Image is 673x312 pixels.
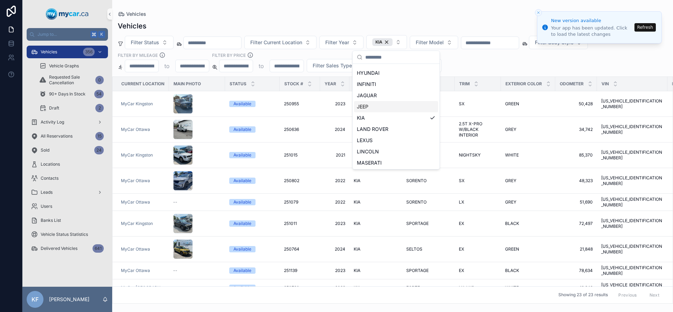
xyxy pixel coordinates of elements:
[35,102,108,114] a: Draft2
[173,268,177,273] span: --
[505,268,519,273] span: BLACK
[229,220,276,227] a: Available
[459,121,497,138] a: 2.5T X-PRO W/BLACK INTERIOR
[601,175,663,186] span: [US_VEHICLE_IDENTIFICATION_NUMBER]
[49,63,79,69] span: Vehicle Graphs
[559,268,593,273] a: 78,634
[284,81,303,87] span: Stock #
[284,127,299,132] span: 250636
[229,178,276,184] a: Available
[233,220,251,227] div: Available
[406,178,450,184] a: SORENTO
[559,178,593,184] a: 48,323
[313,62,352,69] span: Filter Sales Type
[505,127,551,132] a: GREY
[27,172,108,185] a: Contacts
[27,186,108,199] a: Leads
[94,146,104,154] div: 24
[284,221,297,226] span: 251011
[459,246,497,252] a: EX
[131,39,159,46] span: Filter Status
[22,41,112,264] div: scrollable content
[459,178,464,184] span: SX
[121,199,165,205] a: MyCar Ottawa
[324,285,345,291] a: 2023
[121,178,165,184] a: MyCar Ottawa
[27,158,108,171] a: Locations
[173,268,221,273] a: --
[459,285,474,291] span: LX, LXS
[284,127,316,132] a: 250636
[559,221,593,226] span: 72,497
[601,124,663,135] a: [US_VEHICLE_IDENTIFICATION_NUMBER]
[319,36,363,49] button: Select Button
[118,11,146,18] a: Vehicles
[357,69,380,77] span: HYUNDAI
[505,268,551,273] a: BLACK
[27,242,108,255] a: Delivered Vehicles641
[173,199,221,205] a: --
[505,285,551,291] a: WHITE
[121,221,165,226] a: MyCar Kingston
[354,199,360,205] span: KIA
[459,199,464,205] span: LX
[233,152,251,158] div: Available
[284,268,297,273] span: 251139
[551,25,632,38] div: Your app has been updated. Click to load the latest changes
[324,152,345,158] a: 2021
[324,221,345,226] a: 2023
[49,296,89,303] p: [PERSON_NAME]
[324,101,345,107] span: 2023
[118,52,158,58] label: Filter By Mileage
[324,246,345,252] a: 2024
[121,221,153,226] span: MyCar Kingston
[559,101,593,107] span: 50,428
[121,285,165,291] a: MyCar [GEOGRAPHIC_DATA]
[505,127,516,132] span: GREY
[284,178,299,184] span: 250802
[505,152,519,158] span: WHITE
[121,81,164,87] span: Current Location
[406,285,450,291] a: FORTE
[41,204,52,209] span: Users
[35,74,108,86] a: Requested Sale Cancellation0
[459,221,497,226] a: EX
[230,81,246,87] span: Status
[551,17,632,24] div: New version available
[95,76,104,84] div: 0
[284,152,316,158] a: 251015
[121,246,150,252] a: MyCar Ottawa
[406,268,450,273] a: SPORTAGE
[505,178,516,184] span: GREY
[229,246,276,252] a: Available
[505,199,551,205] a: GREY
[325,39,349,46] span: Filter Year
[406,268,429,273] span: SPORTAGE
[354,285,398,291] a: KIA
[601,244,663,255] span: [US_VEHICLE_IDENTIFICATION_NUMBER]
[357,81,376,88] span: INFINITI
[38,32,88,37] span: Jump to...
[601,150,663,161] span: [US_VEHICLE_IDENTIFICATION_NUMBER]
[354,221,360,226] span: KIA
[229,101,276,107] a: Available
[357,114,365,121] span: KIA
[559,246,593,252] a: 21,848
[459,101,464,107] span: SX
[505,246,519,252] span: GREEN
[357,92,377,99] span: JAGUAR
[505,101,519,107] span: GREEN
[233,246,251,252] div: Available
[559,127,593,132] a: 34,742
[95,104,104,112] div: 2
[41,246,77,251] span: Delivered Vehicles
[126,11,146,18] span: Vehicles
[601,265,663,276] span: [US_VEHICLE_IDENTIFICATION_NUMBER]
[406,221,450,226] a: SPORTAGE
[244,36,317,49] button: Select Button
[27,116,108,128] a: Activity Log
